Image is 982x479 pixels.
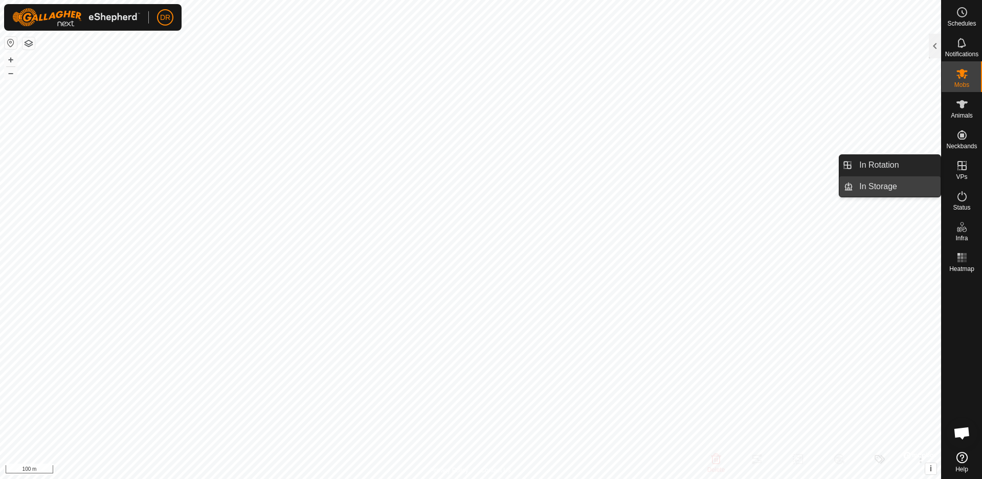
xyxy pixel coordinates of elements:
[859,180,897,193] span: In Storage
[12,8,140,27] img: Gallagher Logo
[839,155,941,175] li: In Rotation
[930,464,932,473] span: i
[947,20,976,27] span: Schedules
[5,54,17,66] button: +
[853,176,941,197] a: In Storage
[956,174,967,180] span: VPs
[942,448,982,476] a: Help
[5,37,17,49] button: Reset Map
[481,466,511,475] a: Contact Us
[953,204,970,211] span: Status
[949,266,974,272] span: Heatmap
[955,235,968,241] span: Infra
[23,37,35,50] button: Map Layers
[951,112,973,119] span: Animals
[839,176,941,197] li: In Storage
[430,466,468,475] a: Privacy Policy
[853,155,941,175] a: In Rotation
[945,51,978,57] span: Notifications
[946,143,977,149] span: Neckbands
[859,159,899,171] span: In Rotation
[925,463,936,474] button: i
[955,466,968,472] span: Help
[947,418,977,448] div: Open chat
[954,82,969,88] span: Mobs
[5,67,17,79] button: –
[160,12,170,23] span: DR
